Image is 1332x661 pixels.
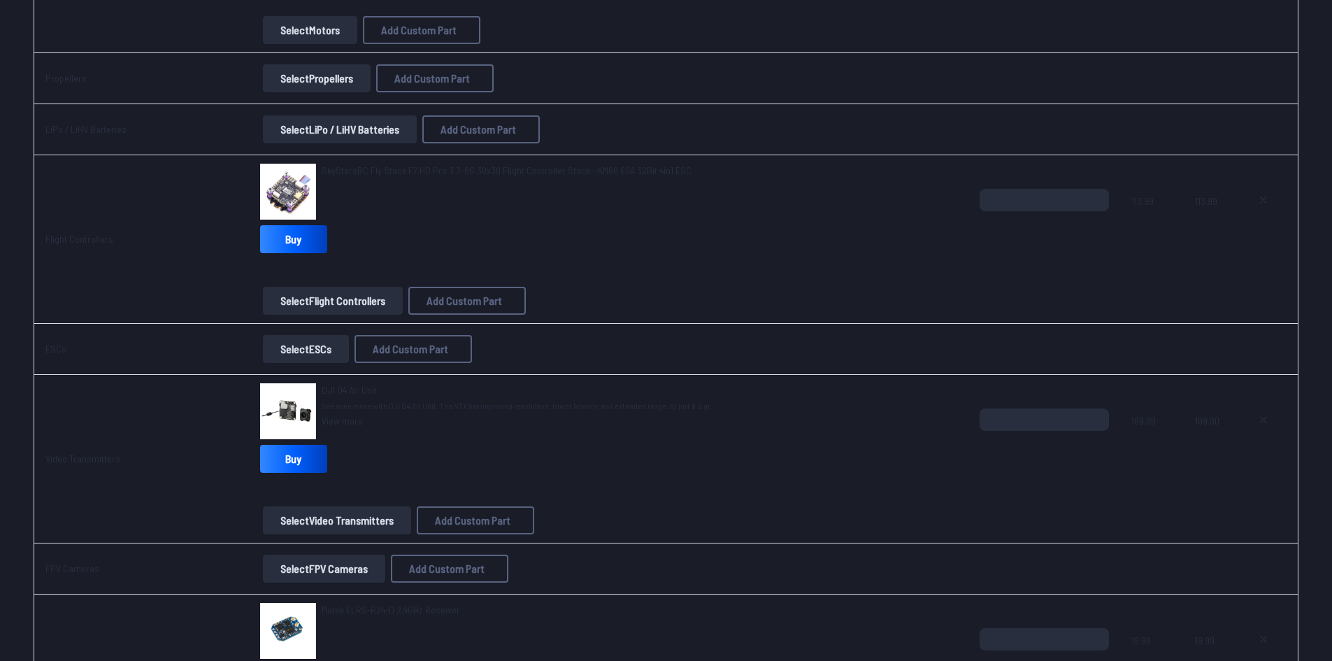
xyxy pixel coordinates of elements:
[391,555,508,583] button: Add Custom Part
[45,562,99,574] a: FPV Cameras
[45,123,127,135] a: LiPo / LiHV Batteries
[1131,189,1173,256] span: 113.99
[45,453,120,464] a: Video Transmitters
[45,343,66,355] a: ESCs
[322,414,717,428] a: View more
[260,64,373,92] a: SelectPropellers
[260,164,316,220] img: image
[260,225,327,253] a: Buy
[1195,189,1224,256] span: 113.99
[260,506,414,534] a: SelectVideo Transmitters
[260,287,406,315] a: SelectFlight Controllers
[260,445,327,473] a: Buy
[355,335,472,363] button: Add Custom Part
[435,515,510,526] span: Add Custom Part
[363,16,480,44] button: Add Custom Part
[394,73,470,84] span: Add Custom Part
[441,124,516,135] span: Add Custom Part
[263,555,385,583] button: SelectFPV Cameras
[322,400,717,411] span: See even more with DJI O4 Air Unit. This VTX has improved resolution, lower latency, and extended...
[263,64,371,92] button: SelectPropellers
[260,335,352,363] a: SelectESCs
[322,603,460,617] a: Matek ELRS-R24-D 2.4GHz Receiver
[1195,408,1224,476] span: 109.00
[322,164,692,178] a: SkyStarsRC Fly Stack F7 HD Pro 3 3-6S 30x30 Flight Controller Stack - KM60 60A 32Bit 4in1 ESC
[263,115,417,143] button: SelectLiPo / LiHV Batteries
[260,16,360,44] a: SelectMotors
[1131,408,1173,476] span: 109.00
[260,555,388,583] a: SelectFPV Cameras
[322,164,692,176] span: SkyStarsRC Fly Stack F7 HD Pro 3 3-6S 30x30 Flight Controller Stack - KM60 60A 32Bit 4in1 ESC
[381,24,457,36] span: Add Custom Part
[408,287,526,315] button: Add Custom Part
[427,295,502,306] span: Add Custom Part
[263,287,403,315] button: SelectFlight Controllers
[45,233,113,245] a: Flight Controllers
[417,506,534,534] button: Add Custom Part
[260,603,316,659] img: image
[322,604,460,616] span: Matek ELRS-R24-D 2.4GHz Receiver
[45,72,87,84] a: Propellers
[322,383,717,397] a: DJI O4 Air Unit
[263,506,411,534] button: SelectVideo Transmitters
[376,64,494,92] button: Add Custom Part
[322,384,377,396] span: DJI O4 Air Unit
[422,115,540,143] button: Add Custom Part
[263,335,349,363] button: SelectESCs
[260,115,420,143] a: SelectLiPo / LiHV Batteries
[409,563,485,574] span: Add Custom Part
[373,343,448,355] span: Add Custom Part
[260,383,316,439] img: image
[263,16,357,44] button: SelectMotors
